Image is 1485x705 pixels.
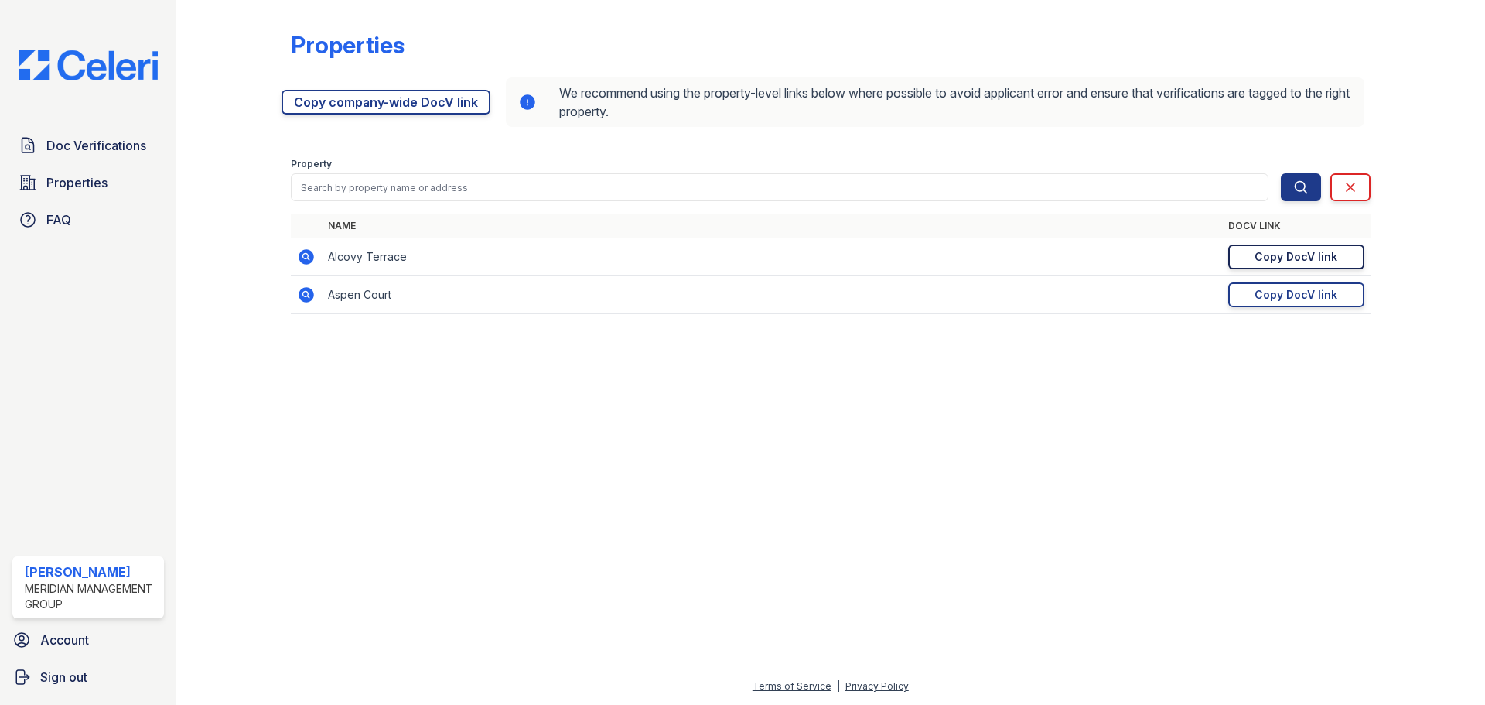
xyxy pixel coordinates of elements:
[40,668,87,686] span: Sign out
[1222,214,1371,238] th: DocV Link
[25,581,158,612] div: Meridian Management Group
[12,167,164,198] a: Properties
[753,680,831,692] a: Terms of Service
[46,210,71,229] span: FAQ
[291,158,332,170] label: Property
[6,662,170,693] a: Sign out
[46,173,108,192] span: Properties
[12,204,164,235] a: FAQ
[6,625,170,655] a: Account
[291,31,405,59] div: Properties
[1228,282,1364,307] a: Copy DocV link
[837,680,840,692] div: |
[322,238,1222,276] td: Alcovy Terrace
[282,90,490,115] a: Copy company-wide DocV link
[40,631,89,649] span: Account
[25,563,158,581] div: [PERSON_NAME]
[291,173,1268,201] input: Search by property name or address
[12,130,164,161] a: Doc Verifications
[1255,249,1337,265] div: Copy DocV link
[845,680,909,692] a: Privacy Policy
[6,50,170,80] img: CE_Logo_Blue-a8612792a0a2168367f1c8372b55b34899dd931a85d93a1a3d3e32e68fde9ad4.png
[46,136,146,155] span: Doc Verifications
[322,214,1222,238] th: Name
[1255,287,1337,303] div: Copy DocV link
[1228,245,1364,269] a: Copy DocV link
[322,276,1222,314] td: Aspen Court
[506,77,1364,127] div: We recommend using the property-level links below where possible to avoid applicant error and ens...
